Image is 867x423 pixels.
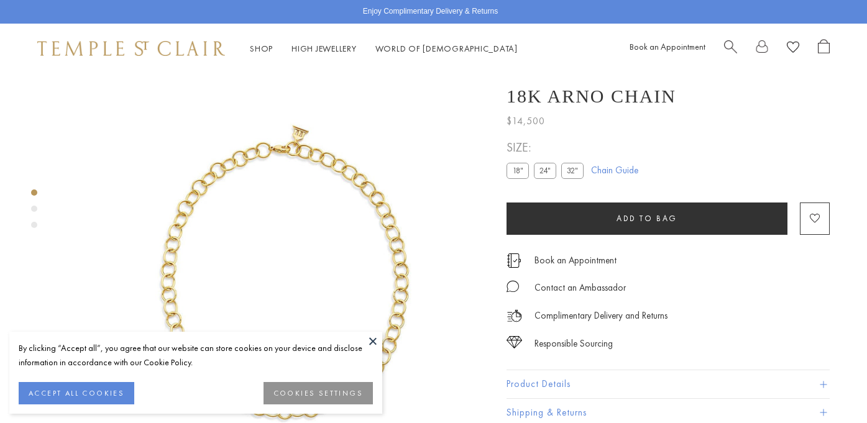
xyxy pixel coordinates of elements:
[617,213,677,224] span: Add to bag
[805,365,855,411] iframe: Gorgias live chat messenger
[534,308,667,324] p: Complimentary Delivery and Returns
[507,336,522,348] img: icon_sourcing.svg
[363,6,498,18] p: Enjoy Complimentary Delivery & Returns
[507,163,529,178] label: 18"
[507,370,830,398] button: Product Details
[591,163,638,177] a: Chain Guide
[507,253,521,268] img: icon_appointment.svg
[31,186,37,238] div: Product gallery navigation
[37,41,225,56] img: Temple St. Clair
[19,341,373,370] div: By clicking “Accept all”, you agree that our website can store cookies on your device and disclos...
[534,336,613,352] div: Responsible Sourcing
[291,43,357,54] a: High JewelleryHigh Jewellery
[534,253,617,267] a: Book an Appointment
[507,280,519,293] img: MessageIcon-01_2.svg
[787,39,799,58] a: View Wishlist
[534,163,556,178] label: 24"
[561,163,584,178] label: 32"
[507,202,787,235] button: Add to bag
[818,39,830,58] a: Open Shopping Bag
[507,308,522,324] img: icon_delivery.svg
[507,113,545,129] span: $14,500
[630,41,705,52] a: Book an Appointment
[264,382,373,404] button: COOKIES SETTINGS
[534,280,626,296] div: Contact an Ambassador
[250,41,518,57] nav: Main navigation
[507,137,589,158] span: SIZE:
[19,382,134,404] button: ACCEPT ALL COOKIES
[507,86,676,107] h1: 18K Arno Chain
[375,43,518,54] a: World of [DEMOGRAPHIC_DATA]World of [DEMOGRAPHIC_DATA]
[724,39,737,58] a: Search
[250,43,273,54] a: ShopShop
